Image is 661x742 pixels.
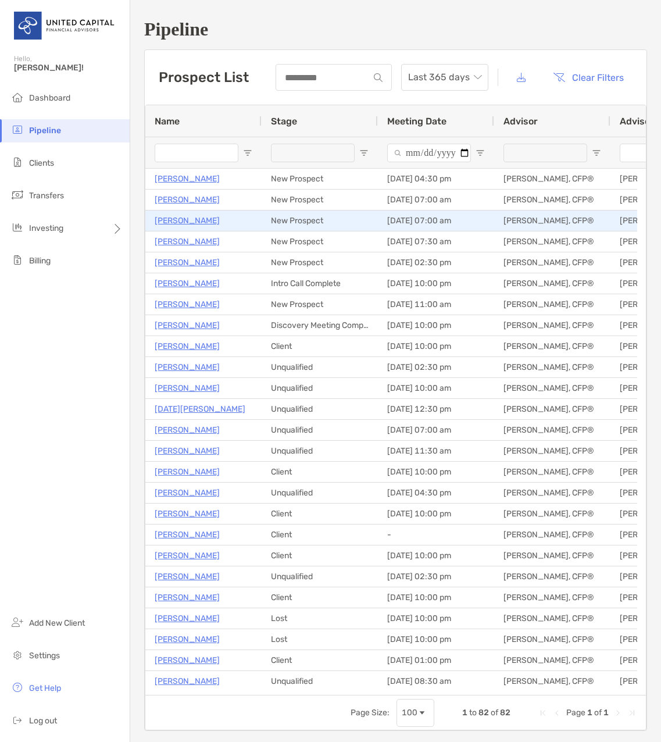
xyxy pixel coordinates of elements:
[494,629,610,650] div: [PERSON_NAME], CFP®
[262,566,378,587] div: Unqualified
[544,65,633,90] button: Clear Filters
[378,231,494,252] div: [DATE] 07:30 am
[262,525,378,545] div: Client
[378,545,494,566] div: [DATE] 10:00 pm
[10,90,24,104] img: dashboard icon
[374,73,383,82] img: input icon
[566,708,585,718] span: Page
[155,444,220,458] a: [PERSON_NAME]
[29,191,64,201] span: Transfers
[494,566,610,587] div: [PERSON_NAME], CFP®
[494,294,610,315] div: [PERSON_NAME], CFP®
[10,123,24,137] img: pipeline icon
[155,339,220,354] a: [PERSON_NAME]
[155,590,220,605] a: [PERSON_NAME]
[29,716,57,726] span: Log out
[378,587,494,608] div: [DATE] 10:00 pm
[627,708,637,718] div: Last Page
[396,699,434,727] div: Page Size
[494,504,610,524] div: [PERSON_NAME], CFP®
[262,211,378,231] div: New Prospect
[262,231,378,252] div: New Prospect
[378,504,494,524] div: [DATE] 10:00 pm
[387,144,471,162] input: Meeting Date Filter Input
[29,126,61,135] span: Pipeline
[243,148,252,158] button: Open Filter Menu
[10,615,24,629] img: add_new_client icon
[262,629,378,650] div: Lost
[10,713,24,727] img: logout icon
[155,360,220,374] a: [PERSON_NAME]
[155,506,220,521] a: [PERSON_NAME]
[378,399,494,419] div: [DATE] 12:30 pm
[494,357,610,377] div: [PERSON_NAME], CFP®
[155,569,220,584] p: [PERSON_NAME]
[155,172,220,186] a: [PERSON_NAME]
[494,190,610,210] div: [PERSON_NAME], CFP®
[10,155,24,169] img: clients icon
[494,608,610,629] div: [PERSON_NAME], CFP®
[378,190,494,210] div: [DATE] 07:00 am
[262,545,378,566] div: Client
[155,402,245,416] a: [DATE][PERSON_NAME]
[378,294,494,315] div: [DATE] 11:00 am
[378,273,494,294] div: [DATE] 10:00 pm
[262,608,378,629] div: Lost
[155,653,220,668] a: [PERSON_NAME]
[378,608,494,629] div: [DATE] 10:00 pm
[494,273,610,294] div: [PERSON_NAME], CFP®
[144,19,647,40] h1: Pipeline
[494,650,610,670] div: [PERSON_NAME], CFP®
[262,399,378,419] div: Unqualified
[402,708,417,718] div: 100
[155,611,220,626] p: [PERSON_NAME]
[29,683,61,693] span: Get Help
[494,336,610,356] div: [PERSON_NAME], CFP®
[494,211,610,231] div: [PERSON_NAME], CFP®
[29,256,51,266] span: Billing
[155,255,220,270] a: [PERSON_NAME]
[378,378,494,398] div: [DATE] 10:00 am
[155,465,220,479] a: [PERSON_NAME]
[262,252,378,273] div: New Prospect
[10,188,24,202] img: transfers icon
[552,708,562,718] div: Previous Page
[378,336,494,356] div: [DATE] 10:00 pm
[262,587,378,608] div: Client
[155,527,220,542] a: [PERSON_NAME]
[594,708,602,718] span: of
[494,252,610,273] div: [PERSON_NAME], CFP®
[587,708,592,718] span: 1
[262,169,378,189] div: New Prospect
[155,486,220,500] a: [PERSON_NAME]
[155,423,220,437] a: [PERSON_NAME]
[159,69,249,85] h3: Prospect List
[378,169,494,189] div: [DATE] 04:30 pm
[494,525,610,545] div: [PERSON_NAME], CFP®
[592,148,601,158] button: Open Filter Menu
[155,318,220,333] a: [PERSON_NAME]
[387,116,446,127] span: Meeting Date
[603,708,609,718] span: 1
[155,674,220,689] p: [PERSON_NAME]
[500,708,510,718] span: 82
[351,708,390,718] div: Page Size:
[262,504,378,524] div: Client
[378,420,494,440] div: [DATE] 07:00 am
[155,276,220,291] a: [PERSON_NAME]
[613,708,623,718] div: Next Page
[262,462,378,482] div: Client
[262,420,378,440] div: Unqualified
[14,63,123,73] span: [PERSON_NAME]!
[262,357,378,377] div: Unqualified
